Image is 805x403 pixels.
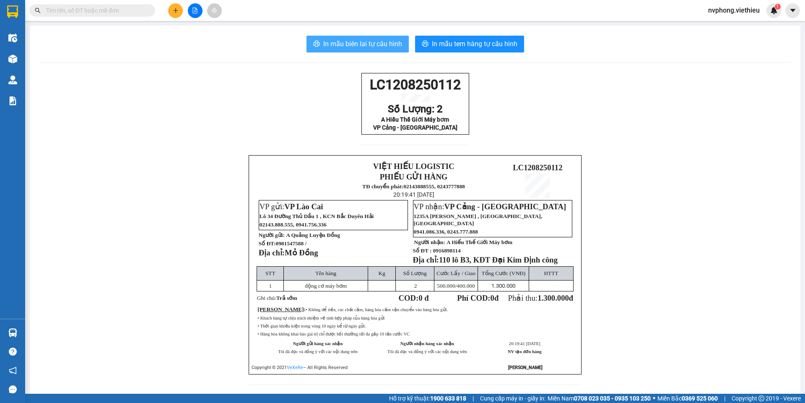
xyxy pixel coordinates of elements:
span: printer [422,40,428,48]
span: A Hiếu Thế Giới Máy bơm [381,116,449,123]
span: Tên hàng [315,270,336,276]
span: • Thời gian khiếu kiện trong vòng 10 ngày kể từ ngày gửi. [257,324,366,328]
span: message [9,385,17,393]
span: printer [313,40,320,48]
span: • Không để tiền, các chất cấm, hàng hóa cấm vận chuyển vào hàng hóa gửi. [306,307,448,312]
sup: 1 [775,4,781,10]
span: Cước Lấy / Giao [436,270,475,276]
span: plus [173,8,179,13]
span: 500.000 [437,283,455,289]
strong: PHIẾU GỬI HÀNG [380,172,448,181]
span: đ [569,294,573,302]
span: Miền Nam [548,394,651,403]
a: VeXeRe [287,365,303,370]
span: 1.300.000 [538,294,569,302]
span: Tôi đã đọc và đồng ý với các nội dung trên [278,349,358,354]
span: HTTT [544,270,558,276]
span: Miền Bắc [657,394,718,403]
strong: 0708 023 035 - 0935 103 250 [574,395,651,402]
button: file-add [188,3,203,18]
img: solution-icon [8,96,17,105]
span: • Khách hàng tự chịu trách nhiệm về tính hợp pháp của hàng hóa gửi [257,316,384,320]
span: 1.300.000 [491,283,515,289]
span: A Hiếu Thế Giới Máy bơm [447,239,512,245]
strong: [PERSON_NAME] [508,365,543,370]
strong: Người nhận hàng xác nhận [400,341,454,346]
strong: Địa chỉ: [413,255,439,264]
span: 0916898114 [433,247,461,254]
span: STT [265,270,275,276]
span: nvphong.viethieu [701,5,766,16]
span: | [724,394,725,403]
span: 1 [269,283,272,289]
span: 0 đ [418,294,428,302]
span: VP Cảng - [GEOGRAPHIC_DATA] [444,202,566,211]
span: 20:19:41 [DATE] [393,191,434,198]
span: 110 lô B3, KĐT Đại Kim Định công [439,255,558,264]
button: printerIn mẫu tem hàng tự cấu hình [415,36,524,52]
img: warehouse-icon [8,75,17,84]
strong: Người gửi: [259,232,285,238]
span: 1235A [PERSON_NAME] , [GEOGRAPHIC_DATA], [GEOGRAPHIC_DATA] [414,213,542,226]
span: A Quảng Luyện Đồng [286,232,340,238]
span: động cơ máy bơm [305,283,347,289]
span: VP Lào Cai [284,202,323,211]
strong: VIỆT HIẾU LOGISTIC [373,162,454,171]
input: Tìm tên, số ĐT hoặc mã đơn [46,6,145,15]
span: VP nhận: [414,202,566,211]
span: • Hàng hóa không khai báo giá trị chỉ được bồi thường tối đa gấp 10 lần cước VC [257,332,410,336]
span: 0 [491,294,494,302]
span: ⚪️ [653,397,655,400]
strong: Phí COD: đ [457,294,499,302]
button: plus [168,3,183,18]
strong: COD: [399,294,429,302]
span: | [473,394,474,403]
span: : [257,306,306,312]
button: printerIn mẫu biên lai tự cấu hình [306,36,409,52]
span: VP gửi: [260,202,323,211]
span: copyright [758,395,764,401]
span: In mẫu tem hàng tự cấu hình [432,39,517,49]
button: aim [207,3,222,18]
span: Phải thu: [508,294,574,302]
span: 1 [776,4,779,10]
span: Kg [379,270,385,276]
span: caret-down [789,7,797,14]
span: Tôi đã đọc và đồng ý với các nội dung trên [387,349,467,354]
span: Số Lượng [403,270,426,276]
span: question-circle [9,348,17,356]
span: Tổng Cước (VNĐ) [481,270,525,276]
span: Mỏ Đồng [285,248,318,257]
span: Cung cấp máy in - giấy in: [480,394,545,403]
span: aim [211,8,217,13]
span: VP Cảng - [GEOGRAPHIC_DATA] [373,124,457,131]
img: warehouse-icon [8,34,17,42]
span: Trả sớm [276,295,297,301]
span: LC1208250112 [370,77,461,93]
img: warehouse-icon [8,55,17,63]
strong: Số ĐT: [259,240,306,247]
strong: NV tạo đơn hàng [508,349,541,354]
strong: 1900 633 818 [430,395,466,402]
span: 0941.086.336, 0243.777.888 [414,229,478,235]
span: Copyright © 2021 – All Rights Reserved [252,365,348,370]
span: Số Lượng: 2 [388,103,443,115]
strong: 0369 525 060 [682,395,718,402]
span: Lô 34 Đường Thủ Dầu 1 , KCN Bắc Duyên Hải [260,213,374,219]
strong: Địa chỉ: [259,248,285,257]
strong: Người gửi hàng xác nhận [293,341,343,346]
span: file-add [192,8,198,13]
span: notification [9,367,17,374]
span: 20:19:41 [DATE] [509,341,540,346]
strong: TĐ chuyển phát: [362,183,403,190]
span: Hỗ trợ kỹ thuật: [389,394,466,403]
span: /400.000 [437,283,475,289]
img: icon-new-feature [770,7,778,14]
span: 0981547588 / [275,240,306,247]
span: In mẫu biên lai tự cấu hình [323,39,402,49]
span: [PERSON_NAME] [257,306,304,312]
img: logo-vxr [7,5,18,18]
span: Ghi chú: [257,295,297,301]
img: warehouse-icon [8,328,17,337]
strong: Người nhận: [414,239,445,245]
